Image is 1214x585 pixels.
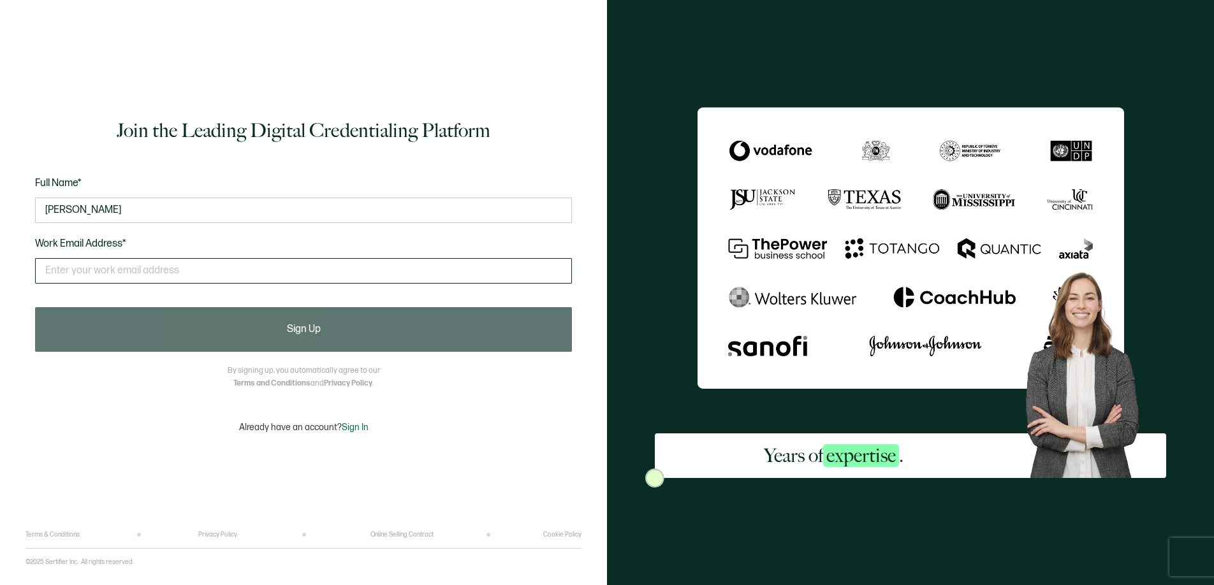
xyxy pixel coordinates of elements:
[698,107,1124,388] img: Sertifier Signup - Years of <span class="strong-h">expertise</span>.
[324,379,372,388] a: Privacy Policy
[35,258,572,284] input: Enter your work email address
[239,422,369,433] p: Already have an account?
[342,422,369,433] span: Sign In
[228,365,380,390] p: By signing up, you automatically agree to our and .
[198,531,237,538] a: Privacy Policy
[26,558,134,566] p: ©2025 Sertifier Inc.. All rights reserved.
[35,307,572,352] button: Sign Up
[823,444,899,467] span: expertise
[35,177,82,189] span: Full Name*
[35,198,572,223] input: Jane Doe
[233,379,311,388] a: Terms and Conditions
[26,531,80,538] a: Terms & Conditions
[35,238,126,250] span: Work Email Address*
[287,324,321,335] span: Sign Up
[1013,262,1167,477] img: Sertifier Signup - Years of <span class="strong-h">expertise</span>. Hero
[370,531,434,538] a: Online Selling Contract
[645,468,664,487] img: Sertifier Signup
[117,118,490,143] h1: Join the Leading Digital Credentialing Platform
[764,443,903,468] h2: Years of .
[543,531,581,538] a: Cookie Policy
